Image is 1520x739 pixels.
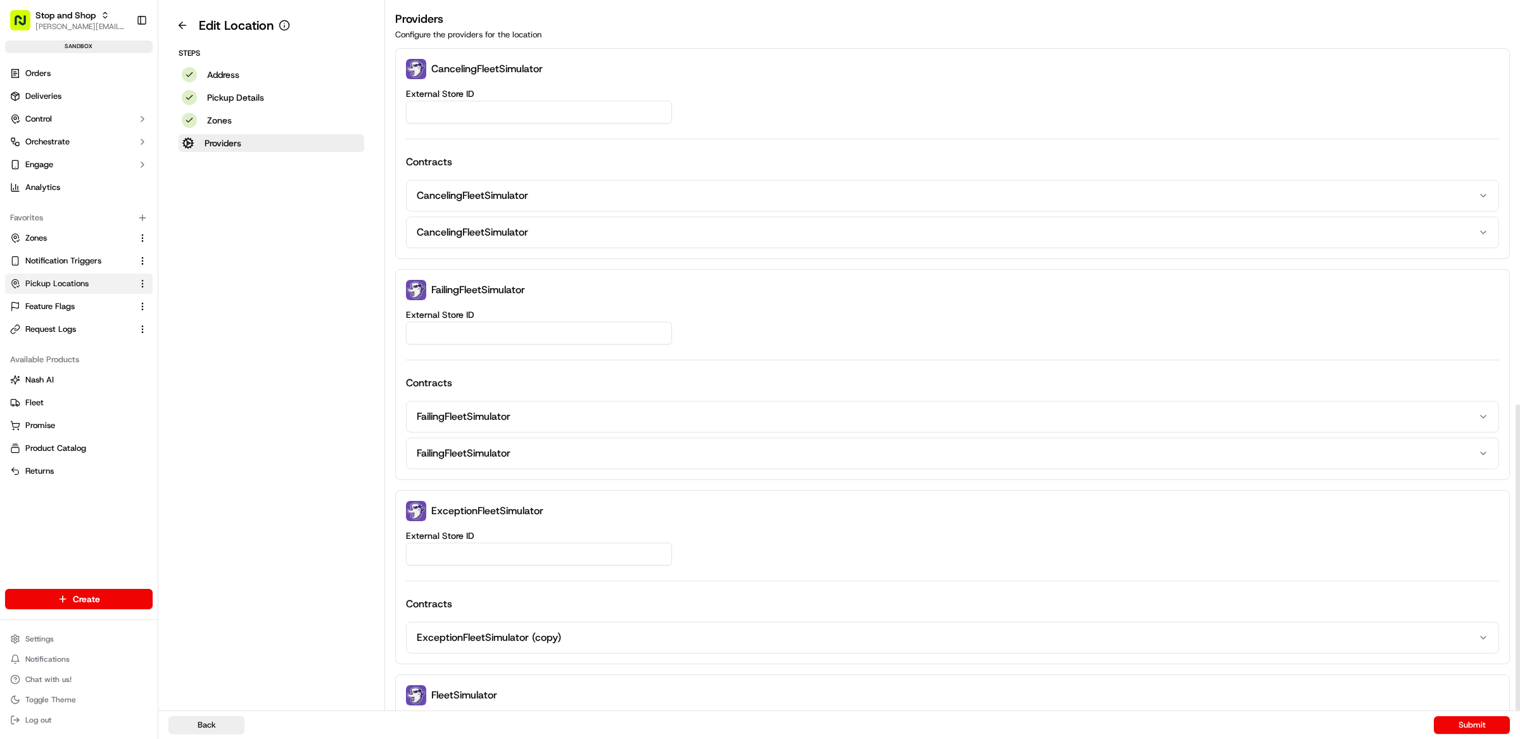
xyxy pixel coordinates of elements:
p: CancelingFleetSimulator [431,61,543,77]
a: Zones [10,232,132,244]
p: Configure the providers for the location [395,29,1510,41]
img: FleetSimulator.png [406,501,426,521]
a: Feature Flags [10,301,132,312]
p: Zones [207,114,232,127]
button: Stop and Shop[PERSON_NAME][EMAIL_ADDRESS][DOMAIN_NAME] [5,5,131,35]
a: Notification Triggers [10,255,132,267]
span: Orders [25,68,51,79]
button: Feature Flags [5,296,153,317]
span: Toggle Theme [25,695,76,705]
button: Notification Triggers [5,251,153,271]
span: Zones [25,232,47,244]
span: Settings [25,634,54,644]
button: FailingFleetSimulator [407,401,1498,432]
button: Request Logs [5,319,153,339]
img: FleetSimulator.png [406,685,426,705]
button: Log out [5,711,153,729]
button: Chat with us! [5,671,153,688]
h4: Contracts [406,376,1499,391]
div: Available Products [5,350,153,370]
span: Request Logs [25,324,76,335]
span: Fleet [25,397,44,408]
span: Analytics [25,182,60,193]
button: Address [179,66,364,84]
button: Fleet [5,393,153,413]
span: Notifications [25,654,70,664]
a: Nash AI [10,374,148,386]
button: Orchestrate [5,132,153,152]
h3: Providers [395,10,1510,28]
h4: Contracts [406,155,1499,170]
a: Fleet [10,397,148,408]
button: Notifications [5,650,153,668]
span: Orchestrate [25,136,70,148]
label: External Store ID [406,310,1499,319]
a: Product Catalog [10,443,148,454]
a: Promise [10,420,148,431]
p: FleetSimulator [431,688,497,703]
button: Control [5,109,153,129]
a: Request Logs [10,324,132,335]
p: FailingFleetSimulator [431,282,525,298]
img: FleetSimulator.png [406,280,426,300]
span: Pickup Locations [25,278,89,289]
button: ExceptionFleetSimulator (copy) [407,622,1498,653]
span: Promise [25,420,55,431]
span: Deliveries [25,91,61,102]
span: Engage [25,159,53,170]
span: Returns [25,465,54,477]
button: Pickup Locations [5,274,153,294]
p: Providers [205,137,241,149]
label: External Store ID [406,531,1499,540]
span: Product Catalog [25,443,86,454]
p: Pickup Details [207,91,264,104]
button: Zones [179,111,364,129]
span: Create [73,593,100,605]
p: Address [207,68,239,81]
button: Submit [1434,716,1510,734]
button: FailingFleetSimulator [407,438,1498,469]
h4: Contracts [406,597,1499,612]
a: Pickup Locations [10,278,132,289]
label: External Store ID [406,89,1499,98]
span: Log out [25,715,51,725]
a: Orders [5,63,153,84]
button: [PERSON_NAME][EMAIL_ADDRESS][DOMAIN_NAME] [35,22,126,32]
button: Zones [5,228,153,248]
span: Nash AI [25,374,54,386]
button: CancelingFleetSimulator [407,180,1498,211]
button: Pickup Details [179,89,364,106]
img: FleetSimulator.png [406,59,426,79]
p: ExceptionFleetSimulator [431,503,543,519]
span: Chat with us! [25,674,72,685]
span: Control [25,113,52,125]
button: Toggle Theme [5,691,153,709]
a: Deliveries [5,86,153,106]
button: Providers [179,134,364,152]
span: Feature Flags [25,301,75,312]
div: sandbox [5,41,153,53]
div: Favorites [5,208,153,228]
button: Product Catalog [5,438,153,458]
button: Nash AI [5,370,153,390]
button: Stop and Shop [35,9,96,22]
button: Settings [5,630,153,648]
p: Steps [179,48,364,58]
h1: Edit Location [199,16,274,34]
button: CancelingFleetSimulator [407,217,1498,248]
button: Create [5,589,153,609]
span: Notification Triggers [25,255,101,267]
button: Promise [5,415,153,436]
button: Returns [5,461,153,481]
a: Returns [10,465,148,477]
button: Back [168,716,244,734]
a: Analytics [5,177,153,198]
button: Engage [5,155,153,175]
